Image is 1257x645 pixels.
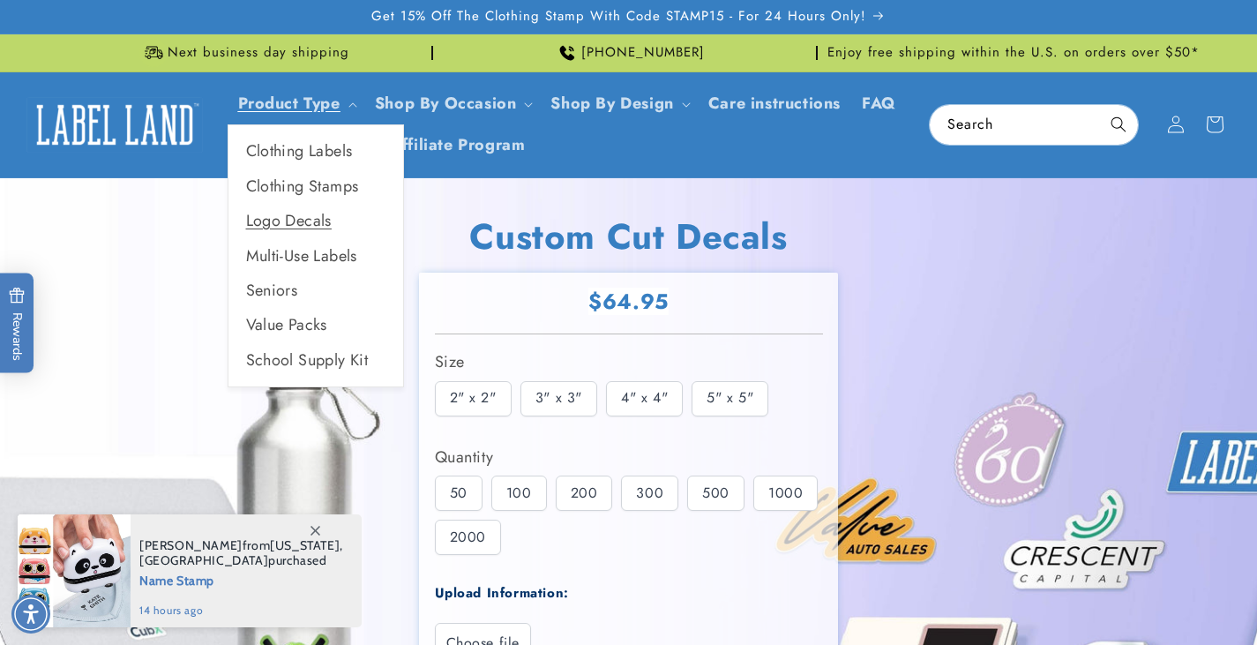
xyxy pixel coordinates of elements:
[435,348,823,376] div: Size
[862,94,896,114] span: FAQ
[9,287,26,360] span: Rewards
[435,381,512,416] div: 2" x 2"
[520,381,597,416] div: 3" x 3"
[491,476,547,511] div: 100
[238,92,340,115] a: Product Type
[435,520,501,555] div: 2000
[228,83,364,124] summary: Product Type
[540,83,697,124] summary: Shop By Design
[550,92,673,115] a: Shop By Design
[168,44,349,62] span: Next business day shipping
[827,44,1200,62] span: Enjoy free shipping within the U.S. on orders over $50*
[698,83,851,124] a: Care instructions
[419,214,838,259] h1: Custom Cut Decals
[435,443,823,471] div: Quantity
[708,94,841,114] span: Care instructions
[435,583,569,603] label: Upload Information:
[228,343,403,378] a: School Supply Kit
[851,83,907,124] a: FAQ
[375,94,517,114] span: Shop By Occasion
[270,537,340,553] span: [US_STATE]
[56,34,433,71] div: Announcement
[228,239,403,274] a: Multi-Use Labels
[11,595,50,634] div: Accessibility Menu
[228,169,403,204] a: Clothing Stamps
[621,476,678,511] div: 300
[139,552,268,568] span: [GEOGRAPHIC_DATA]
[228,204,403,238] a: Logo Decals
[440,34,818,71] div: Announcement
[139,537,243,553] span: [PERSON_NAME]
[435,476,483,511] div: 50
[692,381,768,416] div: 5" x 5"
[556,476,613,511] div: 200
[228,134,403,169] a: Clothing Labels
[371,8,866,26] span: Get 15% Off The Clothing Stamp With Code STAMP15 - For 24 Hours Only!
[228,308,403,342] a: Value Packs
[753,476,818,511] div: 1000
[588,288,669,315] span: $64.95
[139,538,343,568] span: from , purchased
[1099,105,1138,144] button: Search
[825,34,1202,71] div: Announcement
[26,97,203,152] img: Label Land
[606,381,683,416] div: 4" x 4"
[20,91,210,159] a: Label Land
[228,274,403,308] a: Seniors
[355,135,525,155] span: Join Affiliate Program
[581,44,705,62] span: [PHONE_NUMBER]
[344,124,535,166] a: Join Affiliate Program
[364,83,541,124] summary: Shop By Occasion
[687,476,744,511] div: 500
